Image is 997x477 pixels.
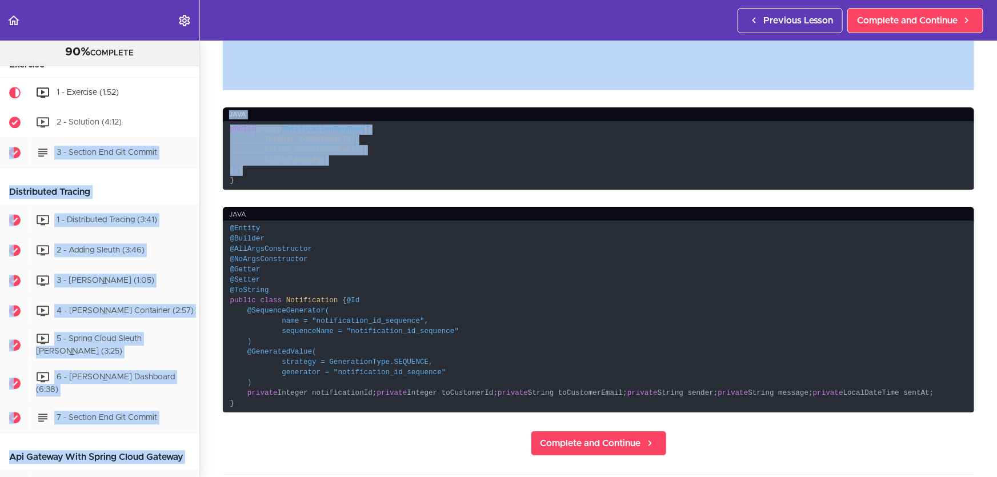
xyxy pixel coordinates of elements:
span: public [230,125,256,133]
div: java [223,107,974,123]
svg: Settings Menu [178,14,191,27]
span: Notification [286,296,338,304]
span: 4 - [PERSON_NAME] Container (2:57) [57,307,194,315]
span: 3 - [PERSON_NAME] (1:05) [57,277,154,285]
span: private [813,389,843,397]
span: Previous Lesson [763,14,833,27]
span: class [261,296,282,304]
span: private [627,389,658,397]
div: COMPLETE [14,45,185,60]
span: @Builder [230,235,265,243]
a: Complete and Continue [847,8,983,33]
span: 6 - [PERSON_NAME] Dashboard (6:38) [36,373,175,394]
span: 3 - Section End Git Commit [57,149,157,157]
span: 2 - Adding Sleuth (3:46) [57,247,145,255]
span: 5 - Spring Cloud Sleuth [PERSON_NAME] (3:25) [36,335,142,356]
span: private [377,389,407,397]
span: 1 - Distributed Tracing (3:41) [57,217,157,225]
span: @Entity [230,225,261,233]
span: 7 - Section End Git Commit [57,414,157,422]
span: @Setter [230,276,261,284]
a: Complete and Continue [531,431,667,456]
span: 1 - Exercise (1:52) [57,89,119,97]
span: @ToString [230,286,269,294]
span: Complete and Continue [857,14,958,27]
span: 90% [66,46,91,58]
code: { } [223,121,974,190]
span: @SequenceGenerator( name = "notification_id_sequence", sequenceName = "notification_id_sequence" ) [230,307,459,346]
span: private [718,389,748,397]
span: @AllArgsConstructor [230,245,313,253]
svg: Back to course curriculum [7,14,21,27]
span: @Getter [230,266,261,274]
span: @GeneratedValue( strategy = GenerationType.SEQUENCE, generator = "notification_id_sequence" ) [230,348,446,387]
a: Previous Lesson [738,8,843,33]
span: ( Integer toCustomerId, String toCustomerEmail, String message ) [230,125,369,174]
span: @NoArgsConstructor [230,255,308,263]
span: 2 - Solution (4:12) [57,119,122,127]
span: Complete and Continue [540,436,641,450]
span: record [230,125,369,174]
div: java [223,207,974,222]
span: public [230,296,256,304]
span: @Id [347,296,360,304]
span: NotificationRequest [282,125,364,133]
code: { Integer notificationId; Integer toCustomerId; String toCustomerEmail; String sender; String mes... [223,221,974,412]
span: private [247,389,278,397]
span: private [498,389,528,397]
